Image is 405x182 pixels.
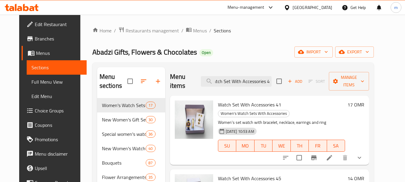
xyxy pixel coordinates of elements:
span: 40 [146,146,155,151]
span: Restaurants management [126,27,179,34]
a: Edit Menu [27,89,87,103]
span: Branches [35,35,82,42]
button: WE [272,140,291,152]
span: Sort sections [136,74,151,88]
p: Women's set watch with bracelet, necklace, earrings and ring [218,119,345,126]
div: Women's Watch Sets With Accessories17 [97,98,165,112]
span: Edit Menu [31,93,82,100]
span: Select all sections [124,75,136,88]
span: 17 [146,103,155,108]
button: Manage items [329,72,369,91]
a: Branches [22,31,87,46]
button: sort-choices [278,151,293,165]
span: [DATE] 10:53 AM [223,129,257,134]
a: Edit menu item [326,154,333,161]
a: Upsell [22,161,87,175]
span: Watch Set With Accessories 41 [218,100,281,109]
span: import [299,48,328,56]
h2: Menu sections [100,72,127,90]
div: [GEOGRAPHIC_DATA] [293,4,332,11]
button: SA [327,140,345,152]
div: items [146,116,155,123]
a: Home [92,27,112,34]
span: MO [239,142,252,150]
span: Menus [36,49,82,57]
a: Coupons [22,118,87,132]
span: Sections [214,27,231,34]
li: / [114,27,116,34]
span: Select section first [305,77,329,86]
span: Choice Groups [35,107,82,114]
div: items [146,159,155,166]
button: Branch-specific-item [307,151,321,165]
span: Edit Restaurant [35,21,82,28]
span: Women's Watch Sets With Accessories [218,110,289,117]
div: items [146,130,155,138]
button: show more [352,151,367,165]
svg: Show Choices [356,154,363,161]
span: 30 [146,117,155,123]
div: New Women's Watches40 [97,141,165,156]
span: m [394,4,398,11]
span: Select to update [293,151,305,164]
button: Add [285,77,305,86]
span: Menu disclaimer [35,150,82,157]
button: FR [309,140,327,152]
span: Full Menu View [31,78,82,85]
span: export [340,48,369,56]
span: Add [287,78,303,85]
img: Watch Set With Accessories 41 [175,100,213,139]
button: delete [338,151,352,165]
button: export [335,46,374,58]
a: Menu disclaimer [22,147,87,161]
div: New Women's Gift Set30 [97,112,165,127]
span: SA [329,142,343,150]
span: Flower Arrangements [102,174,146,181]
span: Add item [285,77,305,86]
h6: 17 OMR [347,100,364,109]
a: Choice Groups [22,103,87,118]
span: New Women's Watches [102,145,146,152]
div: Menu-management [228,4,264,11]
a: Menus [186,27,207,34]
span: 87 [146,160,155,166]
li: / [181,27,183,34]
span: New Women's Gift Set [102,116,146,123]
span: Upsell [35,165,82,172]
span: Manage items [334,74,364,89]
span: TH [293,142,307,150]
input: search [201,76,272,87]
span: Open [199,50,213,55]
a: Edit Restaurant [22,17,87,31]
span: Women's Watch Sets With Accessories [102,102,146,109]
button: SU [218,140,236,152]
div: Bouquets87 [97,156,165,170]
button: TU [255,140,273,152]
span: Bouquets [102,159,146,166]
a: Menus [22,46,87,60]
span: Menus [193,27,207,34]
nav: breadcrumb [92,27,374,34]
div: Open [199,49,213,56]
span: 36 [146,131,155,137]
span: WE [275,142,288,150]
button: TH [291,140,309,152]
span: Select section [273,75,285,88]
button: MO [236,140,255,152]
span: Sections [31,64,82,71]
span: Abadzi Gifts, Flowers & Chocolates [92,45,197,59]
span: Coupons [35,121,82,129]
span: TU [257,142,270,150]
span: SU [221,142,234,150]
div: items [146,145,155,152]
span: FR [311,142,325,150]
h2: Menu items [170,72,194,90]
a: Full Menu View [27,75,87,89]
span: 35 [146,175,155,180]
span: Promotions [35,136,82,143]
span: Special women's watches [102,130,146,138]
a: Restaurants management [118,27,179,34]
